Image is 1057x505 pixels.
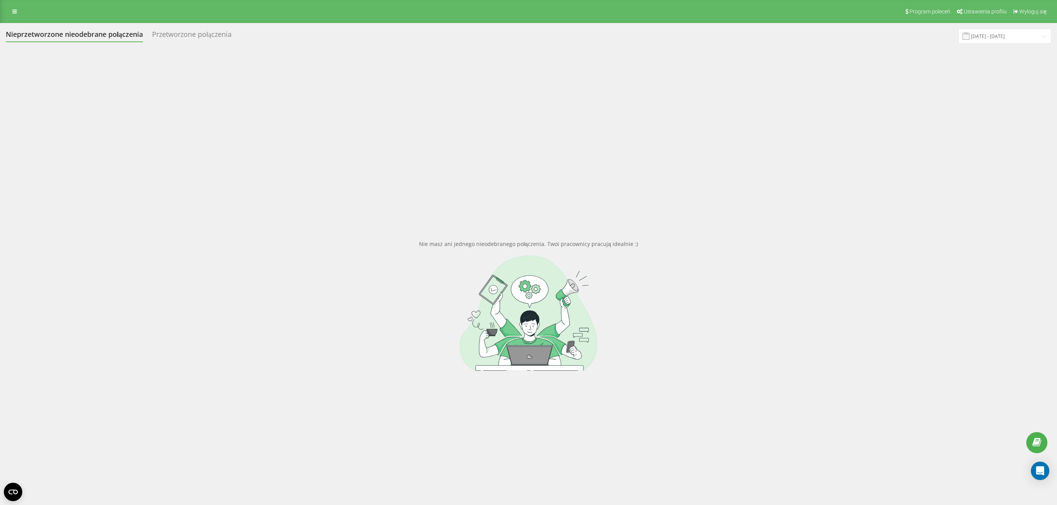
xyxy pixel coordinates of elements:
[152,30,232,42] div: Przetworzone połączenia
[910,8,950,15] span: Program poleceń
[964,8,1007,15] span: Ustawienia profilu
[6,30,143,42] div: Nieprzetworzone nieodebrane połączenia
[1019,8,1047,15] span: Wyloguj się
[1031,462,1049,480] div: Open Intercom Messenger
[4,483,22,501] button: Open CMP widget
